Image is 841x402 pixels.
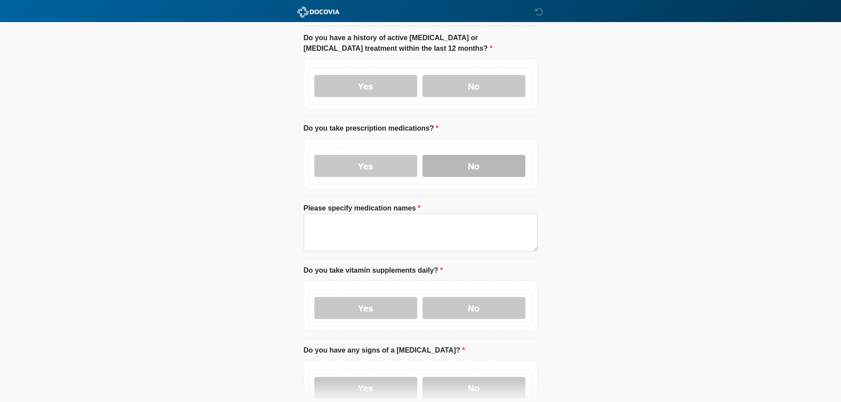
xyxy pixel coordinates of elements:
[422,75,525,97] label: No
[304,203,421,214] label: Please specify medication names
[314,75,417,97] label: Yes
[304,345,465,356] label: Do you have any signs of a [MEDICAL_DATA]?
[314,377,417,399] label: Yes
[314,297,417,319] label: Yes
[304,123,439,134] label: Do you take prescription medications?
[422,297,525,319] label: No
[314,155,417,177] label: Yes
[422,155,525,177] label: No
[304,265,443,276] label: Do you take vitamin supplements daily?
[295,7,342,18] img: ABC Med Spa- GFEase Logo
[304,33,538,54] label: Do you have a history of active [MEDICAL_DATA] or [MEDICAL_DATA] treatment within the last 12 mon...
[422,377,525,399] label: No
